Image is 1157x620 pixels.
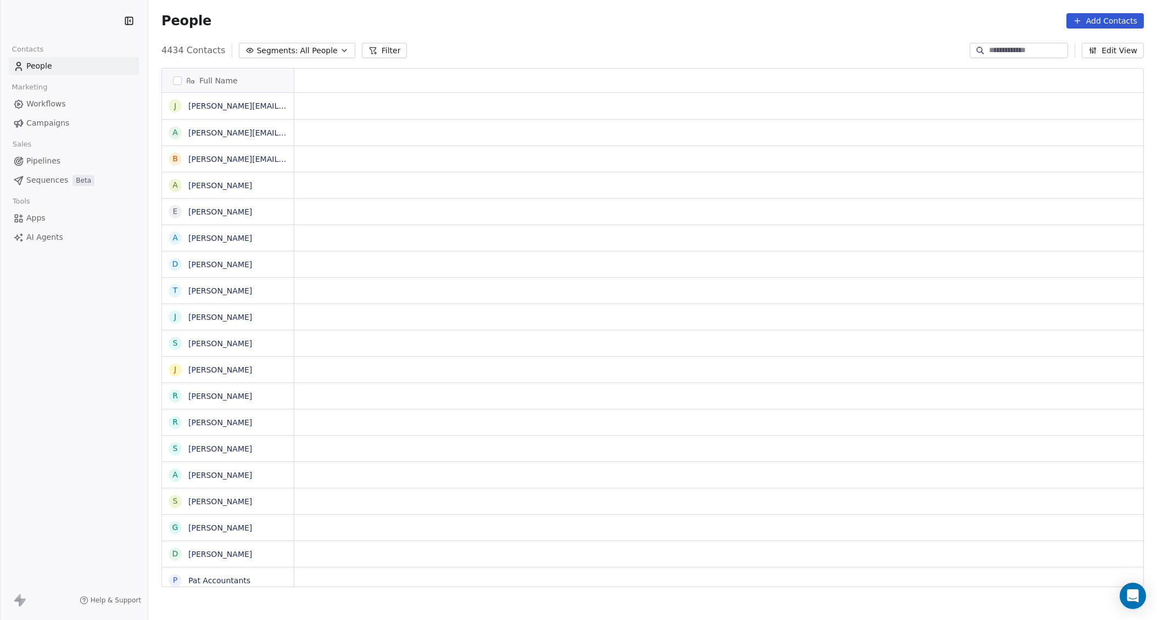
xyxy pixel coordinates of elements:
[188,155,387,164] a: [PERSON_NAME][EMAIL_ADDRESS][DOMAIN_NAME]
[188,576,250,585] a: Pat Accountants
[9,57,139,75] a: People
[188,260,252,269] a: [PERSON_NAME]
[188,444,252,453] a: [PERSON_NAME]
[188,234,252,243] a: [PERSON_NAME]
[188,523,252,532] a: [PERSON_NAME]
[9,209,139,227] a: Apps
[188,418,252,427] a: [PERSON_NAME]
[26,60,52,72] span: People
[8,193,35,210] span: Tools
[9,152,139,170] a: Pipelines
[256,45,298,57] span: Segments:
[199,75,238,86] span: Full Name
[9,114,139,132] a: Campaigns
[162,69,294,92] div: Full Name
[188,313,252,322] a: [PERSON_NAME]
[300,45,337,57] span: All People
[188,471,252,480] a: [PERSON_NAME]
[26,117,69,129] span: Campaigns
[188,207,252,216] a: [PERSON_NAME]
[188,181,252,190] a: [PERSON_NAME]
[172,258,178,270] div: D
[9,228,139,246] a: AI Agents
[26,174,68,186] span: Sequences
[72,175,94,186] span: Beta
[161,13,211,29] span: People
[172,548,178,560] div: D
[162,93,294,588] div: grid
[1066,13,1144,29] button: Add Contacts
[173,495,178,507] div: S
[172,416,178,428] div: R
[91,596,141,605] span: Help & Support
[8,136,36,153] span: Sales
[26,155,60,167] span: Pipelines
[26,232,63,243] span: AI Agents
[188,128,387,137] a: [PERSON_NAME][EMAIL_ADDRESS][DOMAIN_NAME]
[26,212,46,224] span: Apps
[173,337,178,349] div: S
[9,95,139,113] a: Workflows
[80,596,141,605] a: Help & Support
[173,206,178,217] div: E
[26,98,66,110] span: Workflows
[172,522,178,533] div: G
[1120,583,1146,609] div: Open Intercom Messenger
[188,392,252,401] a: [PERSON_NAME]
[188,339,252,348] a: [PERSON_NAME]
[174,311,176,323] div: J
[172,232,178,244] div: A
[9,171,139,189] a: SequencesBeta
[173,285,178,296] div: T
[188,550,252,559] a: [PERSON_NAME]
[172,469,178,481] div: A
[188,286,252,295] a: [PERSON_NAME]
[362,43,407,58] button: Filter
[173,574,177,586] div: P
[188,365,252,374] a: [PERSON_NAME]
[173,443,178,454] div: S
[188,102,387,110] a: [PERSON_NAME][EMAIL_ADDRESS][DOMAIN_NAME]
[7,41,48,58] span: Contacts
[172,179,178,191] div: A
[7,79,52,95] span: Marketing
[161,44,225,57] span: 4434 Contacts
[172,153,178,165] div: b
[1082,43,1144,58] button: Edit View
[172,127,178,138] div: a
[174,100,176,112] div: j
[174,364,176,375] div: J
[188,497,252,506] a: [PERSON_NAME]
[172,390,178,402] div: R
